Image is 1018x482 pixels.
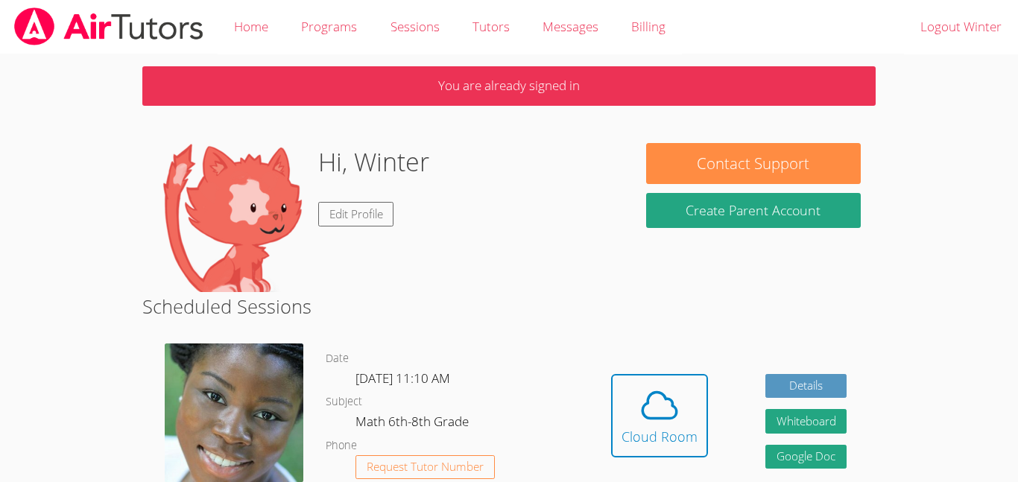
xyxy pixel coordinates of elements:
[765,445,847,469] a: Google Doc
[611,374,708,457] button: Cloud Room
[355,411,472,437] dd: Math 6th-8th Grade
[622,426,698,447] div: Cloud Room
[543,18,598,35] span: Messages
[765,374,847,399] a: Details
[765,409,847,434] button: Whiteboard
[355,370,450,387] span: [DATE] 11:10 AM
[326,393,362,411] dt: Subject
[142,292,876,320] h2: Scheduled Sessions
[367,461,484,472] span: Request Tutor Number
[142,66,876,106] p: You are already signed in
[157,143,306,292] img: default.png
[13,7,205,45] img: airtutors_banner-c4298cdbf04f3fff15de1276eac7730deb9818008684d7c2e4769d2f7ddbe033.png
[646,193,861,228] button: Create Parent Account
[318,143,429,181] h1: Hi, Winter
[326,437,357,455] dt: Phone
[318,202,394,226] a: Edit Profile
[326,349,349,368] dt: Date
[355,455,495,480] button: Request Tutor Number
[646,143,861,184] button: Contact Support
[165,343,303,482] img: 1000004422.jpg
